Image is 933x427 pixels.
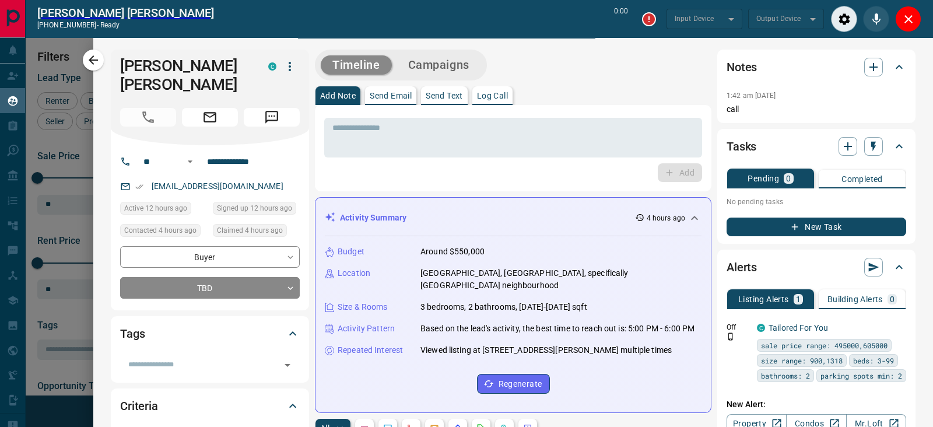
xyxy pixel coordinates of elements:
button: Campaigns [397,55,481,75]
p: Completed [841,175,883,183]
span: Claimed 4 hours ago [217,225,283,236]
span: Email [182,108,238,127]
div: Wed Oct 15 2025 [213,224,300,240]
span: Active 12 hours ago [124,202,187,214]
div: Activity Summary4 hours ago [325,207,701,229]
span: size range: 900,1318 [761,355,843,366]
a: [EMAIL_ADDRESS][DOMAIN_NAME] [152,181,283,191]
p: Size & Rooms [338,301,388,313]
div: Mute [863,6,889,32]
h2: Alerts [727,258,757,276]
div: Tue Oct 14 2025 [120,202,207,218]
p: 3 bedrooms, 2 bathrooms, [DATE]-[DATE] sqft [420,301,587,313]
div: Close [895,6,921,32]
button: Regenerate [477,374,550,394]
p: Add Note [320,92,356,100]
button: Open [183,155,197,169]
p: Activity Summary [340,212,406,224]
div: Notes [727,53,906,81]
p: Viewed listing at [STREET_ADDRESS][PERSON_NAME] multiple times [420,344,672,356]
div: Criteria [120,392,300,420]
div: condos.ca [268,62,276,71]
svg: Email Verified [135,183,143,191]
p: Building Alerts [827,295,883,303]
h2: Tasks [727,137,756,156]
p: Pending [748,174,779,183]
p: Activity Pattern [338,323,395,335]
p: 4 hours ago [647,213,685,223]
h2: [PERSON_NAME] [PERSON_NAME] [37,6,214,20]
span: Signed up 12 hours ago [217,202,292,214]
p: Send Text [426,92,463,100]
p: [PHONE_NUMBER] - [37,20,214,30]
span: beds: 3-99 [853,355,894,366]
p: Budget [338,246,364,258]
p: Log Call [477,92,508,100]
p: Listing Alerts [738,295,789,303]
p: 1:42 am [DATE] [727,92,776,100]
p: Location [338,267,370,279]
p: 0 [890,295,895,303]
p: Off [727,322,750,332]
div: Tue Oct 14 2025 [213,202,300,218]
p: Based on the lead's activity, the best time to reach out is: 5:00 PM - 6:00 PM [420,323,695,335]
span: Contacted 4 hours ago [124,225,197,236]
span: parking spots min: 2 [820,370,902,381]
div: Tags [120,320,300,348]
button: Open [279,357,296,373]
div: Buyer [120,246,300,268]
p: 0:00 [614,6,628,32]
button: Timeline [321,55,392,75]
h1: [PERSON_NAME] [PERSON_NAME] [120,57,251,94]
h2: Notes [727,58,757,76]
a: Tailored For You [769,323,828,332]
span: Message [244,108,300,127]
div: Wed Oct 15 2025 [120,224,207,240]
span: Call [120,108,176,127]
p: No pending tasks [727,193,906,211]
button: New Task [727,218,906,236]
div: TBD [120,277,300,299]
p: Repeated Interest [338,344,403,356]
div: Audio Settings [831,6,857,32]
div: Tasks [727,132,906,160]
p: [GEOGRAPHIC_DATA], [GEOGRAPHIC_DATA], specifically [GEOGRAPHIC_DATA] neighbourhood [420,267,701,292]
p: New Alert: [727,398,906,411]
span: bathrooms: 2 [761,370,810,381]
p: 0 [786,174,791,183]
p: call [727,103,906,116]
p: 1 [796,295,801,303]
p: Send Email [370,92,412,100]
span: sale price range: 495000,605000 [761,339,888,351]
h2: Tags [120,324,145,343]
div: Alerts [727,253,906,281]
h2: Criteria [120,397,158,415]
span: ready [100,21,120,29]
p: Around $550,000 [420,246,485,258]
div: condos.ca [757,324,765,332]
svg: Push Notification Only [727,332,735,341]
